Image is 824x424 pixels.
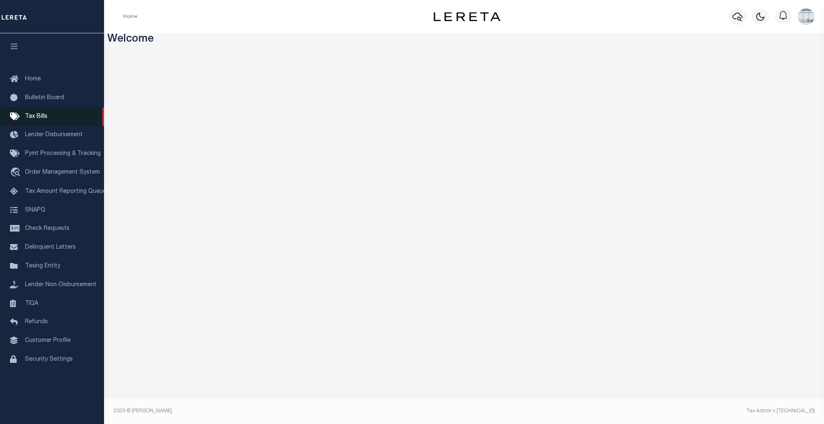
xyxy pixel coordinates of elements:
div: 2025 © [PERSON_NAME]. [107,407,464,415]
span: Delinquent Letters [25,244,76,250]
span: SNAPQ [25,207,45,213]
span: Lender Disbursement [25,132,83,138]
span: Security Settings [25,357,73,362]
img: logo-dark.svg [434,12,500,21]
i: travel_explore [10,167,23,178]
span: Check Requests [25,226,69,232]
li: Home [123,13,137,20]
span: Taxing Entity [25,263,60,269]
span: Order Management System [25,170,100,175]
div: Tax Admin v.[TECHNICAL_ID] [470,407,815,415]
span: TIQA [25,300,38,306]
span: Tax Amount Reporting Queue [25,189,106,195]
span: Refunds [25,319,48,325]
span: Lender Non-Disbursement [25,282,97,288]
span: Pymt Processing & Tracking [25,151,101,157]
span: Tax Bills [25,114,47,120]
span: Bulletin Board [25,95,64,101]
span: Customer Profile [25,338,71,344]
span: Home [25,76,41,82]
h3: Welcome [107,33,821,46]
